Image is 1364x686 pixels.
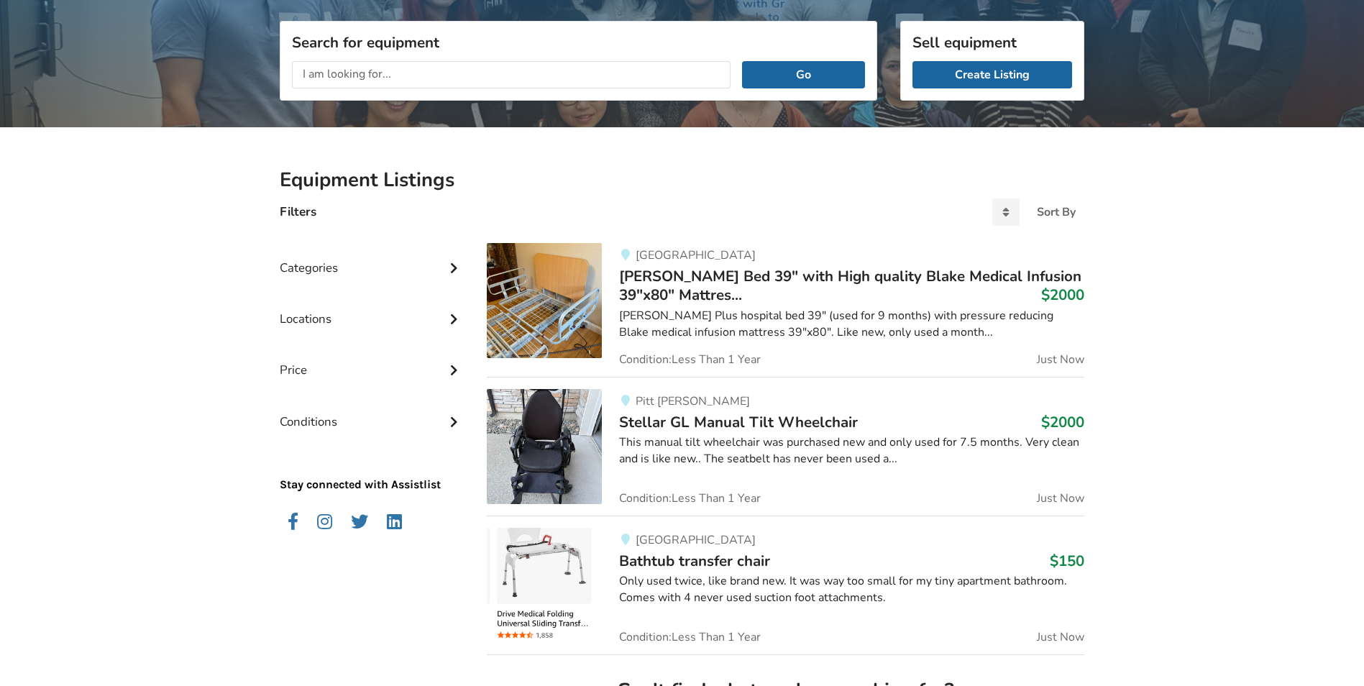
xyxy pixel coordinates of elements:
[912,61,1072,88] a: Create Listing
[280,203,316,220] h4: Filters
[1037,493,1084,504] span: Just Now
[487,243,602,358] img: bedroom equipment-trost bed 39" with high quality blake medical infusion 39"x80" mattress. used f...
[280,168,1084,193] h2: Equipment Listings
[280,283,464,334] div: Locations
[280,385,464,436] div: Conditions
[487,389,602,504] img: mobility-stellar gl manual tilt wheelchair
[487,377,1084,516] a: mobility-stellar gl manual tilt wheelchairPitt [PERSON_NAME]Stellar GL Manual Tilt Wheelchair$200...
[742,61,865,88] button: Go
[487,243,1084,377] a: bedroom equipment-trost bed 39" with high quality blake medical infusion 39"x80" mattress. used f...
[619,412,858,432] span: Stellar GL Manual Tilt Wheelchair
[487,516,1084,654] a: transfer aids-bathtub transfer chair[GEOGRAPHIC_DATA]Bathtub transfer chair$150Only used twice, l...
[619,266,1081,305] span: [PERSON_NAME] Bed 39" with High quality Blake Medical Infusion 39"x80" Mattres...
[619,434,1084,467] div: This manual tilt wheelchair was purchased new and only used for 7.5 months. Very clean and is lik...
[1037,354,1084,365] span: Just Now
[619,551,770,571] span: Bathtub transfer chair
[280,232,464,283] div: Categories
[1041,413,1084,431] h3: $2000
[487,528,602,643] img: transfer aids-bathtub transfer chair
[619,354,761,365] span: Condition: Less Than 1 Year
[1037,206,1076,218] div: Sort By
[292,33,865,52] h3: Search for equipment
[280,334,464,385] div: Price
[619,573,1084,606] div: Only used twice, like brand new. It was way too small for my tiny apartment bathroom. Comes with ...
[619,308,1084,341] div: [PERSON_NAME] Plus hospital bed 39" (used for 9 months) with pressure reducing Blake medical infu...
[280,436,464,493] p: Stay connected with Assistlist
[1050,552,1084,570] h3: $150
[912,33,1072,52] h3: Sell equipment
[619,631,761,643] span: Condition: Less Than 1 Year
[636,393,750,409] span: Pitt [PERSON_NAME]
[292,61,731,88] input: I am looking for...
[619,493,761,504] span: Condition: Less Than 1 Year
[1037,631,1084,643] span: Just Now
[1041,285,1084,304] h3: $2000
[636,532,756,548] span: [GEOGRAPHIC_DATA]
[636,247,756,263] span: [GEOGRAPHIC_DATA]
